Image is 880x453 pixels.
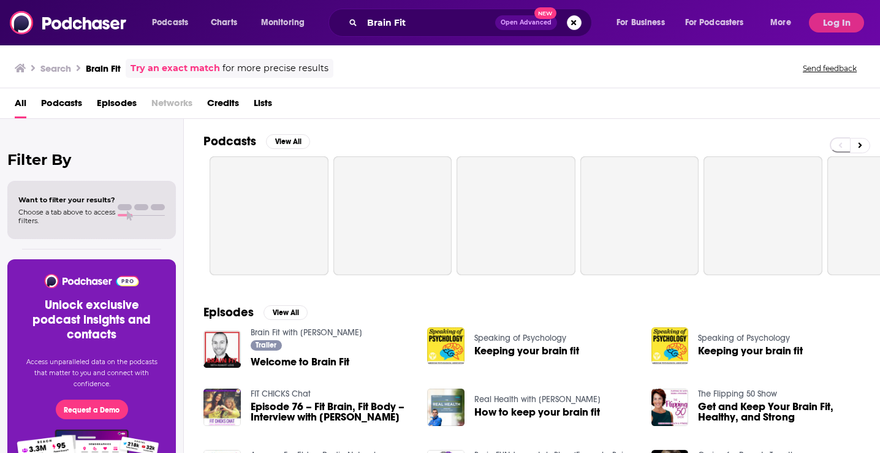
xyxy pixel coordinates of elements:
button: open menu [677,13,762,32]
span: New [534,7,556,19]
a: PodcastsView All [203,134,310,149]
a: Episodes [97,93,137,118]
span: Charts [211,14,237,31]
button: open menu [608,13,680,32]
h3: Unlock exclusive podcast insights and contacts [22,298,161,342]
img: How to keep your brain fit [427,389,465,426]
a: FIT CHICKS Chat [251,389,311,399]
h2: Episodes [203,305,254,320]
span: More [770,14,791,31]
h2: Podcasts [203,134,256,149]
img: Get and Keep Your Brain Fit, Healthy, and Strong [651,389,689,426]
button: Open AdvancedNew [495,15,557,30]
img: Welcome to Brain Fit [203,330,241,368]
a: Speaking of Psychology [698,333,790,343]
button: View All [264,305,308,320]
a: Try an exact match [131,61,220,75]
a: EpisodesView All [203,305,308,320]
span: For Business [616,14,665,31]
span: Episode 76 – Fit Brain, Fit Body – Interview with [PERSON_NAME] [251,402,413,422]
h2: Filter By [7,151,176,169]
button: open menu [762,13,806,32]
div: Search podcasts, credits, & more... [340,9,604,37]
a: Speaking of Psychology [474,333,566,343]
button: open menu [252,13,321,32]
a: Podcasts [41,93,82,118]
a: The Flipping 50 Show [698,389,777,399]
span: for more precise results [222,61,328,75]
img: Keeping your brain fit [651,327,689,365]
img: Podchaser - Follow, Share and Rate Podcasts [10,11,127,34]
span: For Podcasters [685,14,744,31]
a: Brain Fit with Robert Love [251,327,362,338]
h3: Search [40,63,71,74]
button: open menu [143,13,204,32]
span: Open Advanced [501,20,552,26]
span: Choose a tab above to access filters. [18,208,115,225]
span: Podcasts [152,14,188,31]
a: Credits [207,93,239,118]
img: Keeping your brain fit [427,327,465,365]
a: Get and Keep Your Brain Fit, Healthy, and Strong [698,402,860,422]
h3: Brain Fit [86,63,121,74]
a: How to keep your brain fit [474,407,600,417]
button: Send feedback [799,63,860,74]
a: All [15,93,26,118]
a: Welcome to Brain Fit [251,357,349,367]
a: Lists [254,93,272,118]
p: Access unparalleled data on the podcasts that matter to you and connect with confidence. [22,357,161,390]
span: Monitoring [261,14,305,31]
img: Episode 76 – Fit Brain, Fit Body – Interview with Jill Hewlett [203,389,241,426]
a: Real Health with Karl Henry [474,394,601,405]
button: Request a Demo [56,400,128,419]
span: Networks [151,93,192,118]
a: Charts [203,13,245,32]
span: Trailer [256,341,276,349]
button: View All [266,134,310,149]
a: Keeping your brain fit [698,346,803,356]
button: Log In [809,13,864,32]
img: Podchaser - Follow, Share and Rate Podcasts [44,274,140,288]
input: Search podcasts, credits, & more... [362,13,495,32]
a: Episode 76 – Fit Brain, Fit Body – Interview with Jill Hewlett [251,402,413,422]
span: Want to filter your results? [18,196,115,204]
a: Keeping your brain fit [474,346,579,356]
